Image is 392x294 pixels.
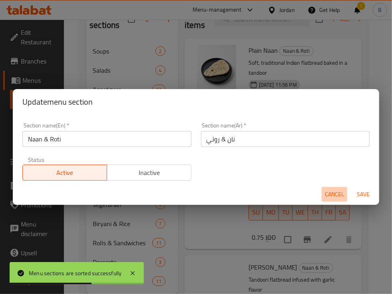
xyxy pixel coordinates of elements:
[201,131,370,147] input: Please enter section name(ar)
[22,131,191,147] input: Please enter section name(en)
[325,189,344,199] span: Cancel
[354,189,373,199] span: Save
[350,187,376,202] button: Save
[22,95,370,108] h2: Update menu section
[22,165,107,181] button: Active
[110,167,188,179] span: Inactive
[107,165,191,181] button: Inactive
[26,167,104,179] span: Active
[29,269,121,278] div: Menu sections are sorted successfully
[322,187,347,202] button: Cancel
